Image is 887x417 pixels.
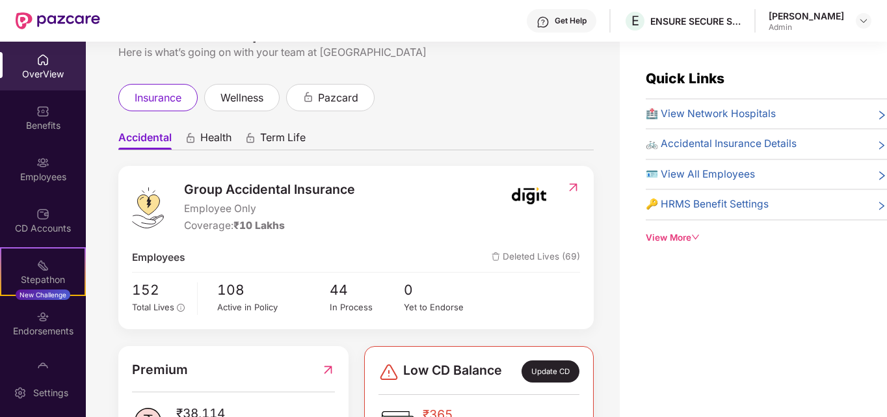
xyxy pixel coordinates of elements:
[650,15,741,27] div: ENSURE SECURE SERVICES PRIVATE LIMITED
[321,360,335,380] img: RedirectIcon
[403,360,502,383] span: Low CD Balance
[492,252,500,261] img: deleteIcon
[132,250,185,265] span: Employees
[555,16,587,26] div: Get Help
[36,208,49,221] img: svg+xml;base64,PHN2ZyBpZD0iQ0RfQWNjb3VudHMiIGRhdGEtbmFtZT0iQ0QgQWNjb3VudHMiIHhtbG5zPSJodHRwOi8vd3...
[646,167,755,182] span: 🪪 View All Employees
[260,131,306,150] span: Term Life
[36,53,49,66] img: svg+xml;base64,PHN2ZyBpZD0iSG9tZSIgeG1sbnM9Imh0dHA6Ly93d3cudzMub3JnLzIwMDAvc3ZnIiB3aWR0aD0iMjAiIG...
[185,132,196,144] div: animation
[492,250,580,265] span: Deleted Lives (69)
[404,279,479,301] span: 0
[132,279,188,301] span: 152
[1,273,85,286] div: Stepathon
[36,310,49,323] img: svg+xml;base64,PHN2ZyBpZD0iRW5kb3JzZW1lbnRzIiB4bWxucz0iaHR0cDovL3d3dy53My5vcmcvMjAwMC9zdmciIHdpZH...
[29,386,72,399] div: Settings
[132,187,164,228] img: logo
[318,90,358,106] span: pazcard
[769,22,844,33] div: Admin
[233,219,285,232] span: ₹10 Lakhs
[566,181,580,194] img: RedirectIcon
[858,16,869,26] img: svg+xml;base64,PHN2ZyBpZD0iRHJvcGRvd24tMzJ4MzIiIHhtbG5zPSJodHRwOi8vd3d3LnczLm9yZy8yMDAwL3N2ZyIgd2...
[646,106,776,122] span: 🏥 View Network Hospitals
[14,386,27,399] img: svg+xml;base64,PHN2ZyBpZD0iU2V0dGluZy0yMHgyMCIgeG1sbnM9Imh0dHA6Ly93d3cudzMub3JnLzIwMDAvc3ZnIiB3aW...
[200,131,232,150] span: Health
[404,301,479,314] div: Yet to Endorse
[36,362,49,375] img: svg+xml;base64,PHN2ZyBpZD0iTXlfT3JkZXJzIiBkYXRhLW5hbWU9Ik15IE9yZGVycyIgeG1sbnM9Imh0dHA6Ly93d3cudz...
[184,201,355,217] span: Employee Only
[330,279,404,301] span: 44
[505,180,553,212] img: insurerIcon
[691,233,700,242] span: down
[302,91,314,103] div: animation
[16,12,100,29] img: New Pazcare Logo
[132,360,188,380] span: Premium
[378,362,399,383] img: svg+xml;base64,PHN2ZyBpZD0iRGFuZ2VyLTMyeDMyIiB4bWxucz0iaHR0cDovL3d3dy53My5vcmcvMjAwMC9zdmciIHdpZH...
[177,304,185,312] span: info-circle
[245,132,256,144] div: animation
[646,70,724,87] span: Quick Links
[36,259,49,272] img: svg+xml;base64,PHN2ZyB4bWxucz0iaHR0cDovL3d3dy53My5vcmcvMjAwMC9zdmciIHdpZHRoPSIyMSIgaGVpZ2h0PSIyMC...
[522,360,579,383] div: Update CD
[220,90,263,106] span: wellness
[631,13,639,29] span: E
[118,44,594,61] div: Here is what’s going on with your team at [GEOGRAPHIC_DATA]
[877,109,887,122] span: right
[536,16,549,29] img: svg+xml;base64,PHN2ZyBpZD0iSGVscC0zMngzMiIgeG1sbnM9Imh0dHA6Ly93d3cudzMub3JnLzIwMDAvc3ZnIiB3aWR0aD...
[184,218,355,234] div: Coverage:
[217,279,329,301] span: 108
[646,196,769,212] span: 🔑 HRMS Benefit Settings
[877,139,887,152] span: right
[877,199,887,212] span: right
[184,180,355,200] span: Group Accidental Insurance
[16,289,70,300] div: New Challenge
[135,90,181,106] span: insurance
[36,105,49,118] img: svg+xml;base64,PHN2ZyBpZD0iQmVuZWZpdHMiIHhtbG5zPSJodHRwOi8vd3d3LnczLm9yZy8yMDAwL3N2ZyIgd2lkdGg9Ij...
[646,231,887,245] div: View More
[118,131,172,150] span: Accidental
[36,156,49,169] img: svg+xml;base64,PHN2ZyBpZD0iRW1wbG95ZWVzIiB4bWxucz0iaHR0cDovL3d3dy53My5vcmcvMjAwMC9zdmciIHdpZHRoPS...
[217,301,329,314] div: Active in Policy
[769,10,844,22] div: [PERSON_NAME]
[330,301,404,314] div: In Process
[132,302,174,312] span: Total Lives
[646,136,797,152] span: 🚲 Accidental Insurance Details
[877,169,887,182] span: right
